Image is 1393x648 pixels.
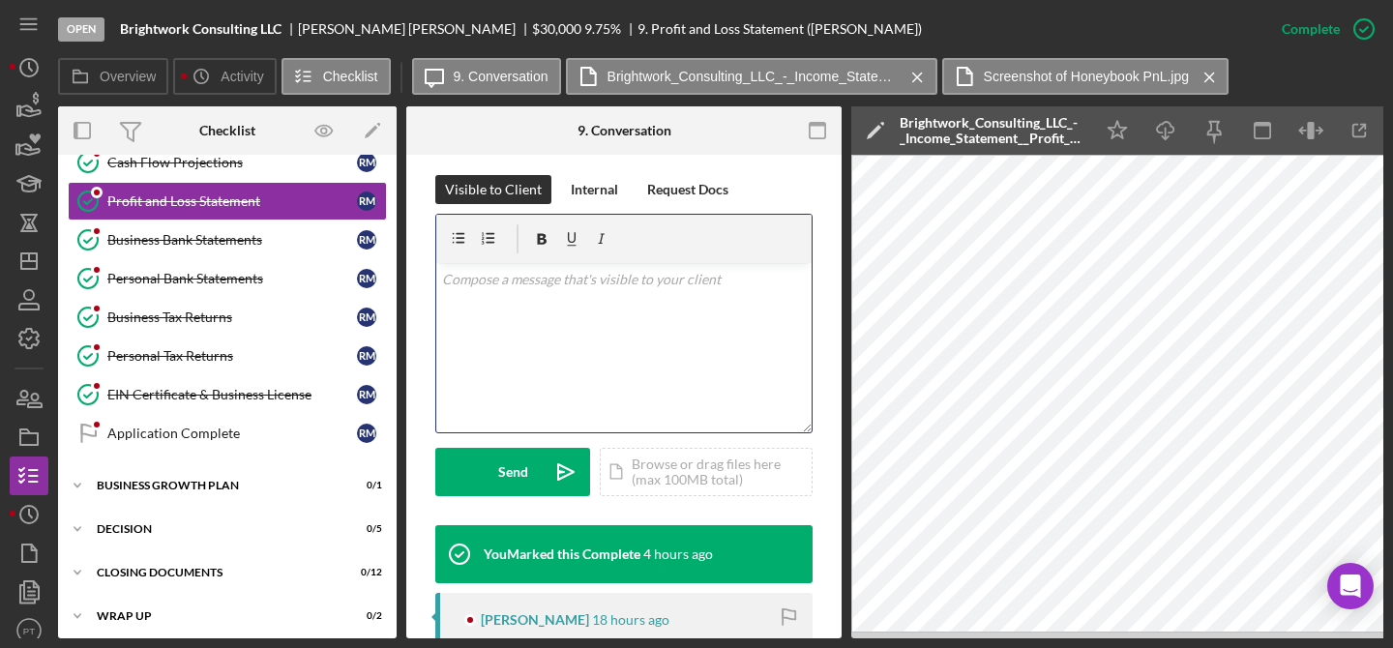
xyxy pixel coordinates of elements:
[445,175,542,204] div: Visible to Client
[454,69,548,84] label: 9. Conversation
[68,182,387,221] a: Profit and Loss StatementRM
[173,58,276,95] button: Activity
[357,346,376,366] div: R M
[107,193,357,209] div: Profit and Loss Statement
[347,480,382,491] div: 0 / 1
[357,308,376,327] div: R M
[120,21,282,37] b: Brightwork Consulting LLC
[637,21,922,37] div: 9. Profit and Loss Statement ([PERSON_NAME])
[68,298,387,337] a: Business Tax ReturnsRM
[107,426,357,441] div: Application Complete
[347,567,382,578] div: 0 / 12
[481,612,589,628] div: [PERSON_NAME]
[107,271,357,286] div: Personal Bank Statements
[647,175,728,204] div: Request Docs
[484,546,640,562] div: You Marked this Complete
[1262,10,1383,48] button: Complete
[107,348,357,364] div: Personal Tax Returns
[357,191,376,211] div: R M
[412,58,561,95] button: 9. Conversation
[23,626,35,636] text: PT
[68,143,387,182] a: Cash Flow ProjectionsRM
[571,175,618,204] div: Internal
[900,115,1083,146] div: Brightwork_Consulting_LLC_-_Income_Statement__Profit_and_Loss_ (1).pdf
[97,567,334,578] div: CLOSING DOCUMENTS
[608,69,898,84] label: Brightwork_Consulting_LLC_-_Income_Statement__Profit_and_Loss_ (1).pdf
[97,480,334,491] div: Business Growth Plan
[58,58,168,95] button: Overview
[199,123,255,138] div: Checklist
[298,21,532,37] div: [PERSON_NAME] [PERSON_NAME]
[97,610,334,622] div: WRAP UP
[68,221,387,259] a: Business Bank StatementsRM
[592,612,669,628] time: 2025-09-22 00:47
[942,58,1229,95] button: Screenshot of Honeybook PnL.jpg
[357,230,376,250] div: R M
[643,546,713,562] time: 2025-09-22 14:45
[578,123,671,138] div: 9. Conversation
[357,385,376,404] div: R M
[58,17,104,42] div: Open
[323,69,378,84] label: Checklist
[97,523,334,535] div: Decision
[357,153,376,172] div: R M
[1282,10,1340,48] div: Complete
[107,387,357,402] div: EIN Certificate & Business License
[107,232,357,248] div: Business Bank Statements
[584,21,621,37] div: 9.75 %
[68,259,387,298] a: Personal Bank StatementsRM
[107,155,357,170] div: Cash Flow Projections
[1327,563,1374,609] div: Open Intercom Messenger
[68,337,387,375] a: Personal Tax ReturnsRM
[435,448,590,496] button: Send
[347,523,382,535] div: 0 / 5
[357,269,376,288] div: R M
[107,309,357,325] div: Business Tax Returns
[100,69,156,84] label: Overview
[566,58,937,95] button: Brightwork_Consulting_LLC_-_Income_Statement__Profit_and_Loss_ (1).pdf
[221,69,263,84] label: Activity
[984,69,1189,84] label: Screenshot of Honeybook PnL.jpg
[561,175,628,204] button: Internal
[498,448,528,496] div: Send
[68,375,387,414] a: EIN Certificate & Business LicenseRM
[435,175,551,204] button: Visible to Client
[532,20,581,37] span: $30,000
[357,424,376,443] div: R M
[347,610,382,622] div: 0 / 2
[68,414,387,453] a: Application CompleteRM
[282,58,391,95] button: Checklist
[637,175,738,204] button: Request Docs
